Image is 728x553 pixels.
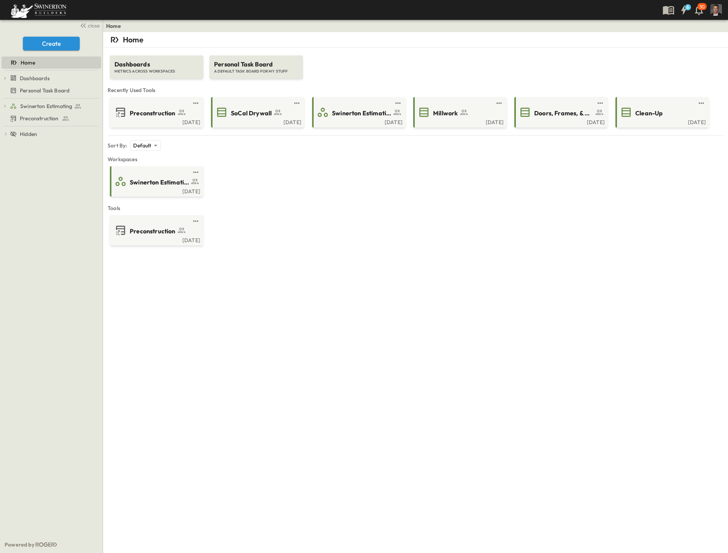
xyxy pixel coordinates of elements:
span: Dashboards [114,60,199,69]
span: METRICS ACROSS WORKSPACES [114,69,199,74]
span: Personal Task Board [214,60,298,69]
a: Clean-Up [617,106,706,118]
a: Preconstruction [2,113,100,124]
p: 30 [699,4,705,10]
button: test [292,99,301,108]
a: [DATE] [617,118,706,125]
span: Swinerton Estimating [332,109,391,118]
a: Preconstruction [111,224,200,236]
span: Swinerton Estimating [20,102,72,110]
p: Home [123,34,143,45]
span: Workspaces [108,155,723,163]
a: [DATE] [516,118,605,125]
a: DashboardsMETRICS ACROSS WORKSPACES [109,48,204,79]
a: SoCal Drywall [213,106,301,118]
img: Profile Picture [710,4,722,16]
button: test [596,99,605,108]
span: Home [21,59,35,66]
a: Doors, Frames, & Hardware [516,106,605,118]
nav: breadcrumbs [106,22,126,30]
span: Tools [108,204,723,212]
button: test [697,99,706,108]
span: Preconstruction [20,115,59,122]
a: Dashboards [10,73,100,84]
a: Preconstruction [111,106,200,118]
span: Personal Task Board [20,87,69,94]
span: Recently Used Tools [108,86,723,94]
a: Swinerton Estimating [10,101,100,112]
a: Millwork [415,106,504,118]
span: A DEFAULT TASK BOARD FOR MY STUFF [214,69,298,74]
div: Swinerton Estimatingtest [2,100,101,112]
p: Default [133,142,151,149]
a: Home [106,22,121,30]
span: Doors, Frames, & Hardware [534,109,593,118]
button: test [191,99,200,108]
span: Dashboards [20,74,50,82]
a: [DATE] [111,118,200,125]
a: [DATE] [111,188,200,194]
span: Millwork [433,109,458,118]
button: close [77,20,101,31]
span: Clean-Up [635,109,663,118]
div: Preconstructiontest [2,112,101,125]
a: [DATE] [213,118,301,125]
a: Personal Task Board [2,85,100,96]
span: Preconstruction [130,109,176,118]
button: test [494,99,504,108]
p: Sort By: [108,142,127,149]
a: Personal Task BoardA DEFAULT TASK BOARD FOR MY STUFF [209,48,304,79]
a: [DATE] [415,118,504,125]
span: SoCal Drywall [231,109,272,118]
h6: 6 [686,4,689,10]
span: close [88,22,100,29]
button: test [191,217,200,226]
button: Create [23,37,80,50]
div: Personal Task Boardtest [2,84,101,97]
div: Default [130,140,160,151]
a: Swinerton Estimating [314,106,403,118]
a: Home [2,57,100,68]
button: 6 [676,3,691,17]
span: Swinerton Estimating [130,178,189,187]
a: [DATE] [314,118,403,125]
button: test [191,168,200,177]
span: Preconstruction [130,227,176,236]
img: 6c363589ada0b36f064d841b69d3a419a338230e66bb0a533688fa5cc3e9e735.png [9,2,68,18]
a: Swinerton Estimating [111,175,200,188]
span: Hidden [20,130,37,138]
a: [DATE] [111,236,200,243]
button: test [393,99,403,108]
